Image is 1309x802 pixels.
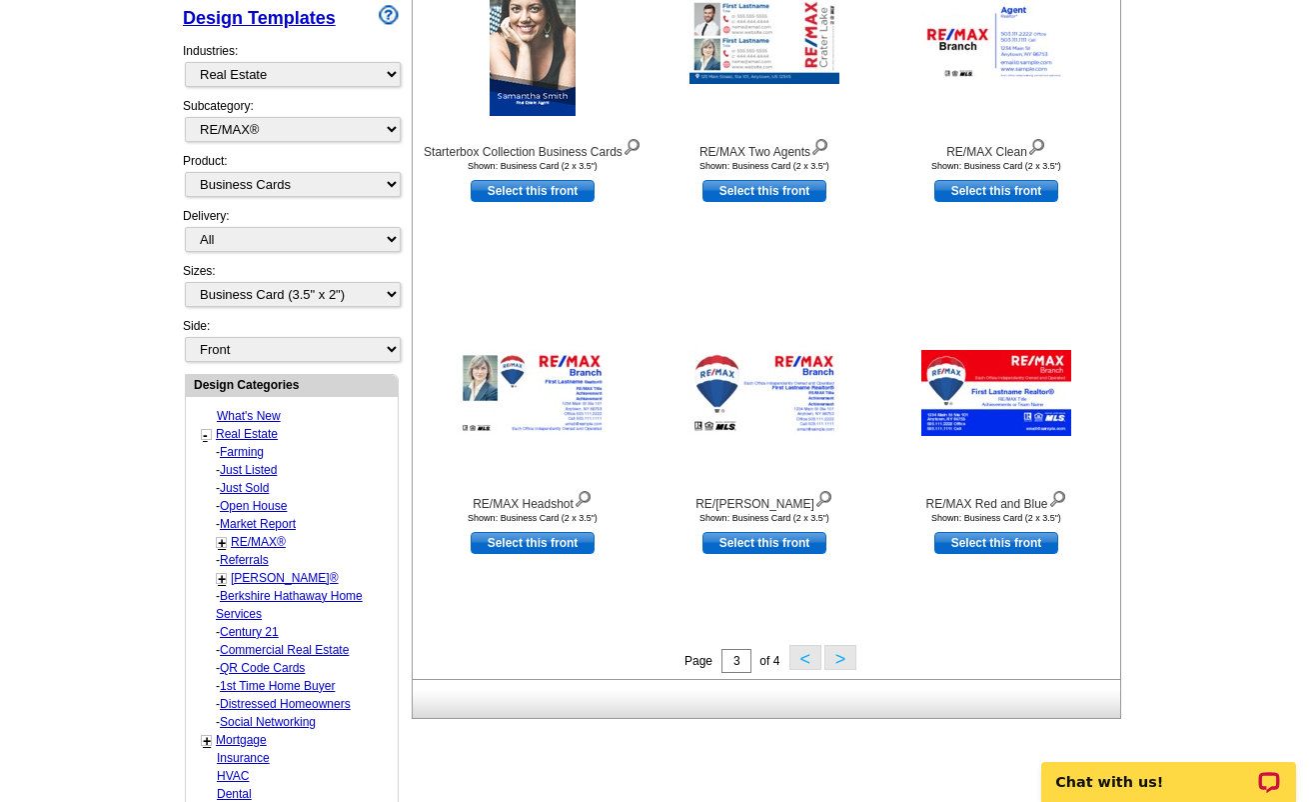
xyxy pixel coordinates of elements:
img: view design details [574,486,593,508]
div: Shown: Business Card (2 x 3.5") [654,161,874,171]
div: Starterbox Collection Business Cards [423,134,643,161]
a: use this design [702,180,826,202]
a: HVAC [217,769,249,783]
div: RE/MAX Headshot [423,486,643,513]
button: > [824,645,856,670]
div: RE/MAX Clean [886,134,1106,161]
div: - [201,623,396,641]
a: Commercial Real Estate [220,643,349,657]
a: Mortgage [216,733,267,747]
a: Referrals [220,553,269,567]
a: Dental [217,787,252,801]
a: Just Sold [220,481,269,495]
div: - [201,461,396,479]
a: What's New [217,409,281,423]
a: Real Estate [216,427,278,441]
img: RE/MAX White [689,350,839,436]
a: Open House [220,499,287,513]
a: 1st Time Home Buyer [220,679,335,693]
div: - [201,713,396,731]
img: RE/MAX Headshot [458,350,608,436]
div: - [201,443,396,461]
img: view design details [814,486,833,508]
a: Berkshire Hathaway Home Services [216,589,363,621]
div: RE/MAX Red and Blue [886,486,1106,513]
div: Delivery: [183,207,399,262]
button: < [789,645,821,670]
span: of 4 [759,654,779,668]
a: use this design [934,180,1058,202]
a: Market Report [220,517,296,531]
a: use this design [471,180,595,202]
a: use this design [471,532,595,554]
a: [PERSON_NAME]® [231,571,339,585]
a: RE/MAX® [231,535,286,549]
a: Social Networking [220,715,316,729]
div: - [201,659,396,677]
div: - [201,551,396,569]
a: + [218,571,226,587]
div: Sizes: [183,262,399,317]
iframe: LiveChat chat widget [1028,739,1309,802]
div: - [201,515,396,533]
div: Design Categories [186,375,398,394]
div: - [201,677,396,695]
a: Insurance [217,751,270,765]
a: + [203,733,211,749]
a: - [203,427,208,443]
div: Shown: Business Card (2 x 3.5") [654,513,874,523]
img: design-wizard-help-icon.png [379,5,399,25]
div: Shown: Business Card (2 x 3.5") [886,513,1106,523]
a: + [218,535,226,551]
a: Just Listed [220,463,277,477]
div: Subcategory: [183,97,399,152]
div: - [201,479,396,497]
div: RE/MAX Two Agents [654,134,874,161]
div: Product: [183,152,399,207]
img: view design details [1048,486,1067,508]
div: - [201,497,396,515]
span: Page [684,654,712,668]
div: Side: [183,317,399,364]
a: use this design [934,532,1058,554]
div: - [201,695,396,713]
div: Industries: [183,32,399,97]
img: view design details [623,134,642,156]
div: - [201,641,396,659]
a: Design Templates [183,8,336,28]
a: QR Code Cards [220,661,305,675]
div: RE/[PERSON_NAME] [654,486,874,513]
img: RE/MAX Red and Blue [921,350,1071,436]
div: Shown: Business Card (2 x 3.5") [423,161,643,171]
img: view design details [810,134,829,156]
div: Shown: Business Card (2 x 3.5") [886,161,1106,171]
div: - [201,587,396,623]
a: Century 21 [220,625,279,639]
div: Shown: Business Card (2 x 3.5") [423,513,643,523]
a: Farming [220,445,264,459]
a: Distressed Homeowners [220,697,351,711]
img: view design details [1027,134,1046,156]
a: use this design [702,532,826,554]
